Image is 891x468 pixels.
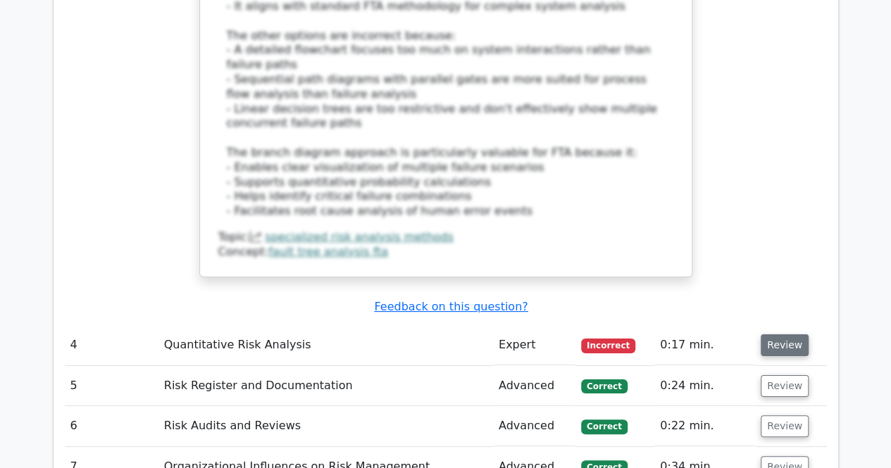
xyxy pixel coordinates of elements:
td: 0:24 min. [654,366,755,406]
td: Risk Audits and Reviews [158,406,493,446]
td: Expert [493,325,575,365]
td: 0:17 min. [654,325,755,365]
td: Advanced [493,406,575,446]
span: Incorrect [581,339,635,353]
div: Topic: [218,230,673,245]
span: Correct [581,379,627,393]
td: 5 [65,366,158,406]
td: Quantitative Risk Analysis [158,325,493,365]
td: 4 [65,325,158,365]
td: 0:22 min. [654,406,755,446]
a: fault tree analysis fta [268,245,388,258]
span: Correct [581,419,627,434]
button: Review [761,415,809,437]
a: Feedback on this question? [374,300,528,313]
td: 6 [65,406,158,446]
button: Review [761,375,809,397]
div: Concept: [218,245,673,260]
button: Review [761,334,809,356]
td: Risk Register and Documentation [158,366,493,406]
a: specialized risk analysis methods [265,230,453,244]
td: Advanced [493,366,575,406]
